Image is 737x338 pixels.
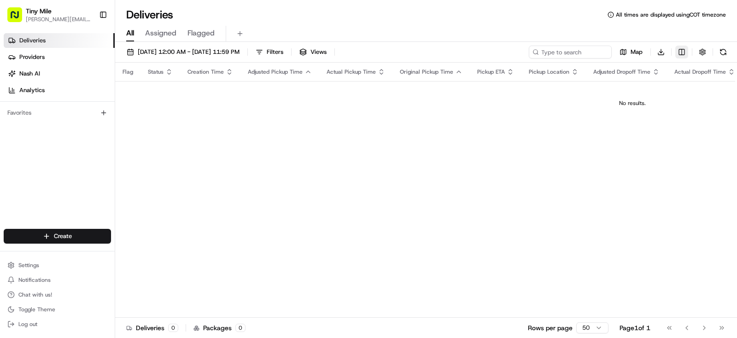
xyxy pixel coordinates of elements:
a: Deliveries [4,33,115,48]
div: Deliveries [126,323,178,332]
button: Filters [252,46,287,58]
a: Powered byPylon [65,50,111,58]
div: Packages [193,323,246,332]
span: Status [148,68,164,76]
button: Tiny Mile[PERSON_NAME][EMAIL_ADDRESS] [4,4,95,26]
button: Create [4,229,111,244]
span: Log out [18,321,37,328]
button: Settings [4,259,111,272]
div: Page 1 of 1 [620,323,650,332]
span: Adjusted Dropoff Time [593,68,650,76]
span: Creation Time [187,68,224,76]
span: Pylon [92,51,111,58]
button: Toggle Theme [4,303,111,316]
button: Log out [4,318,111,331]
span: Pickup Location [529,68,569,76]
button: Notifications [4,274,111,286]
span: Original Pickup Time [400,68,453,76]
a: Providers [4,50,115,64]
button: [DATE] 12:00 AM - [DATE] 11:59 PM [123,46,244,58]
span: Pickup ETA [477,68,505,76]
span: Deliveries [19,36,46,45]
span: Flagged [187,28,215,39]
span: Settings [18,262,39,269]
span: Providers [19,53,45,61]
span: Filters [267,48,283,56]
span: Views [310,48,327,56]
span: Analytics [19,86,45,94]
button: Tiny Mile [26,6,52,16]
a: Analytics [4,83,115,98]
div: 0 [168,324,178,332]
button: [PERSON_NAME][EMAIL_ADDRESS] [26,16,92,23]
span: Create [54,232,72,240]
span: Adjusted Pickup Time [248,68,303,76]
span: All [126,28,134,39]
button: Map [615,46,647,58]
span: Nash AI [19,70,40,78]
span: [DATE] 12:00 AM - [DATE] 11:59 PM [138,48,240,56]
span: Flag [123,68,133,76]
div: 0 [235,324,246,332]
span: Toggle Theme [18,306,55,313]
span: Chat with us! [18,291,52,298]
a: Nash AI [4,66,115,81]
input: Type to search [529,46,612,58]
span: Actual Dropoff Time [674,68,726,76]
span: Notifications [18,276,51,284]
span: Actual Pickup Time [327,68,376,76]
button: Refresh [717,46,730,58]
button: Views [295,46,331,58]
h1: Deliveries [126,7,173,22]
span: Assigned [145,28,176,39]
span: Map [631,48,643,56]
span: All times are displayed using COT timezone [616,11,726,18]
div: Favorites [4,105,111,120]
p: Rows per page [528,323,573,332]
button: Chat with us! [4,288,111,301]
